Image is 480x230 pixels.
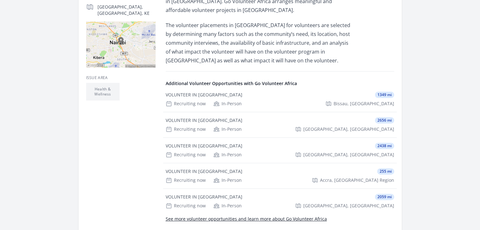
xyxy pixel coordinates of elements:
span: 2438 mi [375,143,394,149]
div: VOLUNTEER IN [GEOGRAPHIC_DATA] [166,168,242,175]
div: In-Person [213,126,242,132]
a: VOLUNTEER IN [GEOGRAPHIC_DATA] 255 mi Recruiting now In-Person Accra, [GEOGRAPHIC_DATA] Region [163,163,397,188]
div: VOLUNTEER IN [GEOGRAPHIC_DATA] [166,194,242,200]
li: Health & Wellness [86,83,120,101]
div: In-Person [213,101,242,107]
a: VOLUNTEER IN [GEOGRAPHIC_DATA] 2059 mi Recruiting now In-Person [GEOGRAPHIC_DATA], [GEOGRAPHIC_DATA] [163,189,397,214]
a: See more volunteer opportunities and learn more about Go Volunteer Africa [166,216,327,222]
h3: Issue area [86,75,156,80]
p: The volunteer placements in [GEOGRAPHIC_DATA] for volunteers are selected by determining many fac... [166,21,350,65]
h4: Additional Volunteer Opportunities with Go Volunteer Africa [166,80,394,87]
div: VOLUNTEER IN [GEOGRAPHIC_DATA] [166,92,242,98]
div: Recruiting now [166,101,206,107]
span: 255 mi [377,168,394,175]
div: Recruiting now [166,152,206,158]
div: Recruiting now [166,126,206,132]
div: In-Person [213,203,242,209]
span: [GEOGRAPHIC_DATA], [GEOGRAPHIC_DATA] [303,152,394,158]
img: Map [86,21,156,68]
div: In-Person [213,177,242,183]
div: VOLUNTEER IN [GEOGRAPHIC_DATA] [166,117,242,124]
span: [GEOGRAPHIC_DATA], [GEOGRAPHIC_DATA] [303,126,394,132]
a: VOLUNTEER IN [GEOGRAPHIC_DATA] 2656 mi Recruiting now In-Person [GEOGRAPHIC_DATA], [GEOGRAPHIC_DATA] [163,112,397,137]
a: VOLUNTEER IN [GEOGRAPHIC_DATA] 1349 mi Recruiting now In-Person Bissau, [GEOGRAPHIC_DATA] [163,87,397,112]
span: Accra, [GEOGRAPHIC_DATA] Region [320,177,394,183]
span: Bissau, [GEOGRAPHIC_DATA] [334,101,394,107]
div: Recruiting now [166,203,206,209]
span: 2656 mi [375,117,394,124]
span: 2059 mi [375,194,394,200]
p: [GEOGRAPHIC_DATA], [GEOGRAPHIC_DATA], KE [98,4,156,16]
div: VOLUNTEER IN [GEOGRAPHIC_DATA] [166,143,242,149]
a: VOLUNTEER IN [GEOGRAPHIC_DATA] 2438 mi Recruiting now In-Person [GEOGRAPHIC_DATA], [GEOGRAPHIC_DATA] [163,138,397,163]
span: 1349 mi [375,92,394,98]
div: In-Person [213,152,242,158]
div: Recruiting now [166,177,206,183]
span: [GEOGRAPHIC_DATA], [GEOGRAPHIC_DATA] [303,203,394,209]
